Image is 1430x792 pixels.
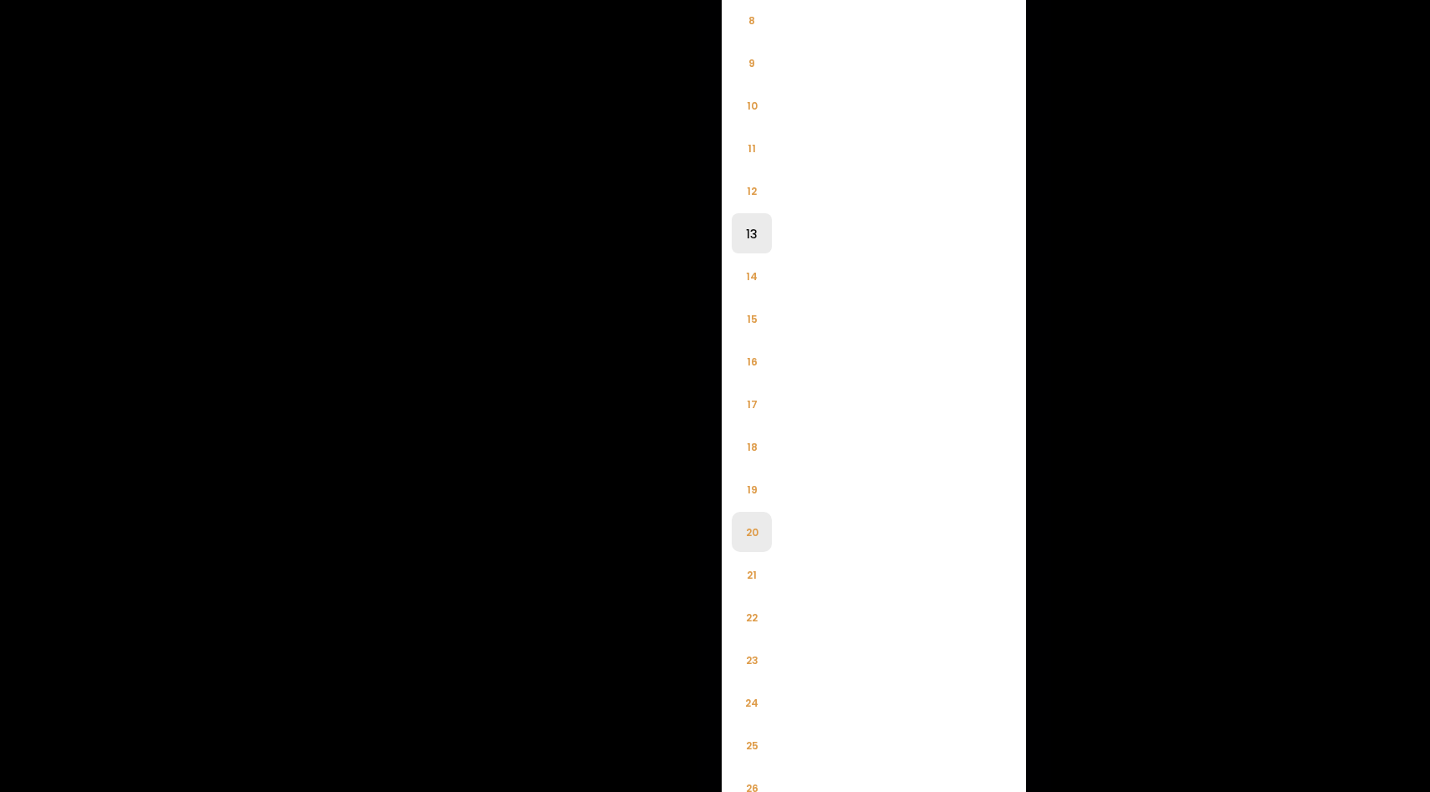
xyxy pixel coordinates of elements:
li: 23 [732,640,772,680]
li: 10 [732,85,772,125]
li: 19 [732,469,772,509]
li: 12 [732,171,772,211]
li: 14 [732,256,772,296]
li: 24 [732,682,772,723]
li: 22 [732,597,772,637]
li: 21 [732,554,772,595]
li: 15 [732,299,772,339]
li: 25 [732,725,772,765]
li: 16 [732,341,772,381]
li: 18 [732,427,772,467]
li: 20 [732,512,772,552]
li: 17 [732,384,772,424]
li: 13 [732,213,772,253]
li: 11 [732,128,772,168]
li: 9 [732,43,772,83]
